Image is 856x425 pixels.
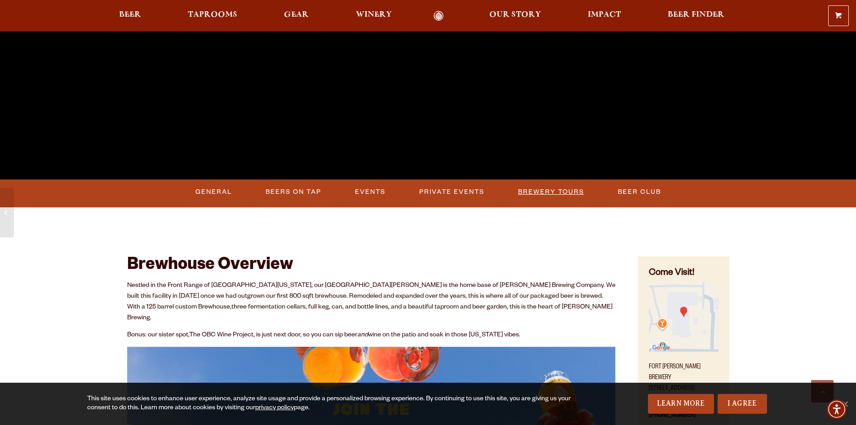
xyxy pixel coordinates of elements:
[588,11,621,18] span: Impact
[649,267,718,280] h4: Come Visit!
[127,256,616,276] h2: Brewhouse Overview
[182,11,243,21] a: Taprooms
[514,182,588,202] a: Brewery Tours
[648,394,714,414] a: Learn More
[350,11,398,21] a: Winery
[649,282,718,351] img: Small thumbnail of location on map
[582,11,627,21] a: Impact
[113,11,147,21] a: Beer
[668,11,724,18] span: Beer Finder
[351,182,389,202] a: Events
[422,11,456,21] a: Odell Home
[483,11,547,21] a: Our Story
[827,399,847,419] div: Accessibility Menu
[649,357,718,405] p: Fort [PERSON_NAME] Brewery [STREET_ADDRESS][PERSON_NAME]
[356,11,392,18] span: Winery
[127,330,616,341] p: Bonus: our sister spot, , is just next door, so you can sip beer wine on the patio and soak in th...
[119,11,141,18] span: Beer
[718,394,767,414] a: I Agree
[262,182,325,202] a: Beers on Tap
[188,11,237,18] span: Taprooms
[649,347,718,354] a: Find on Google Maps (opens in a new window)
[127,304,612,322] span: three fermentation cellars, full keg, can, and bottle lines, and a beautiful taproom and beer gar...
[357,332,368,339] em: and
[127,281,616,324] p: Nestled in the Front Range of [GEOGRAPHIC_DATA][US_STATE], our [GEOGRAPHIC_DATA][PERSON_NAME] is ...
[662,11,730,21] a: Beer Finder
[614,182,665,202] a: Beer Club
[87,395,574,413] div: This site uses cookies to enhance user experience, analyze site usage and provide a personalized ...
[811,380,834,403] a: Scroll to top
[489,11,541,18] span: Our Story
[278,11,315,21] a: Gear
[416,182,488,202] a: Private Events
[192,182,235,202] a: General
[255,405,294,412] a: privacy policy
[284,11,309,18] span: Gear
[189,332,253,339] a: The OBC Wine Project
